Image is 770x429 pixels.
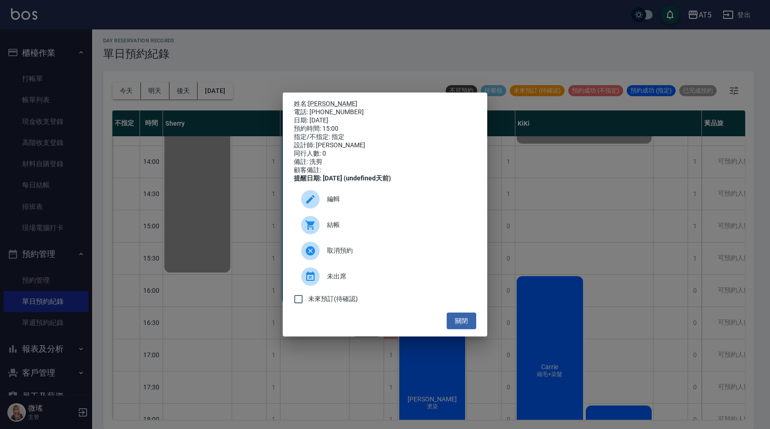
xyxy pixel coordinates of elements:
[294,212,476,238] a: 結帳
[294,141,476,150] div: 設計師: [PERSON_NAME]
[294,264,476,290] div: 未出席
[327,220,469,230] span: 結帳
[294,125,476,133] div: 預約時間: 15:00
[327,194,469,204] span: 編輯
[294,166,476,174] div: 顧客備註:
[294,133,476,141] div: 指定/不指定: 指定
[294,186,476,212] div: 編輯
[294,108,476,116] div: 電話: [PHONE_NUMBER]
[294,100,476,108] p: 姓名:
[294,116,476,125] div: 日期: [DATE]
[294,150,476,158] div: 同行人數: 0
[327,246,469,255] span: 取消預約
[294,158,476,166] div: 備註: 洗剪
[327,272,469,281] span: 未出席
[294,174,476,183] div: 提醒日期: [DATE] (undefined天前)
[294,238,476,264] div: 取消預約
[308,294,358,304] span: 未來預訂(待確認)
[308,100,357,107] a: [PERSON_NAME]
[447,313,476,330] button: 關閉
